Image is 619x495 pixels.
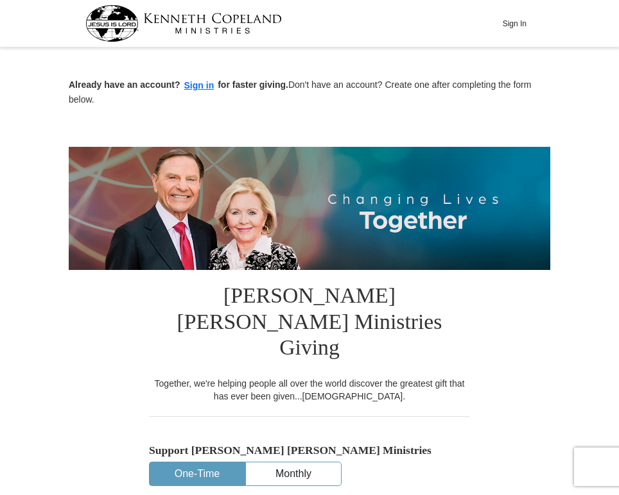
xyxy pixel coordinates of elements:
strong: Already have an account? for faster giving. [69,80,288,90]
div: Together, we're helping people all over the world discover the greatest gift that has ever been g... [149,377,470,403]
button: One-Time [150,462,245,486]
img: kcm-header-logo.svg [85,5,282,42]
h1: [PERSON_NAME] [PERSON_NAME] Ministries Giving [149,270,470,376]
button: Monthly [246,462,341,486]
h5: Support [PERSON_NAME] [PERSON_NAME] Ministries [149,444,470,457]
p: Don't have an account? Create one after completing the form below. [69,78,550,106]
button: Sign in [180,78,218,93]
button: Sign In [495,13,534,33]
